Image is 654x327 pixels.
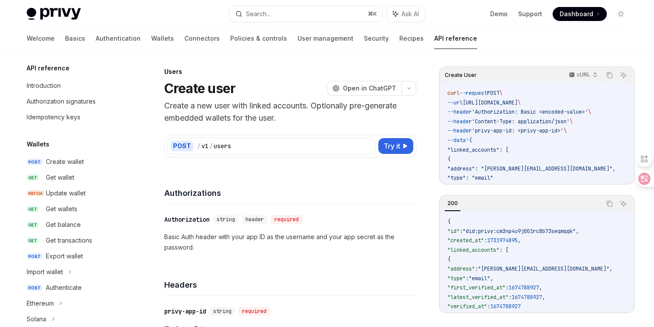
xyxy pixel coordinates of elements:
div: 200 [445,198,460,209]
div: users [214,142,231,150]
span: { [447,156,450,163]
span: , [542,294,545,301]
a: POSTExport wallet [20,248,131,264]
span: "linked_accounts" [447,247,499,254]
span: Dashboard [560,10,593,18]
span: Open in ChatGPT [343,84,396,93]
button: Copy the contents from the code block [604,70,615,81]
span: 1674788927 [490,303,521,310]
div: Create wallet [46,157,84,167]
span: "did:privy:cm3np4u9j001rc8b73seqmqqk" [463,228,576,235]
div: Get wallet [46,172,74,183]
span: \ [499,90,502,97]
img: light logo [27,8,81,20]
div: Authorization signatures [27,96,96,107]
span: \ [518,99,521,106]
span: { [447,218,450,225]
span: header [246,216,264,223]
a: User management [298,28,353,49]
span: POST [27,285,42,291]
span: Try it [384,141,400,151]
div: Authorization [164,215,210,224]
span: \ [588,108,591,115]
p: Basic Auth header with your app ID as the username and your app secret as the password. [164,232,416,253]
span: : [475,265,478,272]
span: --url [447,99,463,106]
button: Copy the contents from the code block [604,198,615,209]
a: Security [364,28,389,49]
span: 'Authorization: Basic <encoded-value>' [472,108,588,115]
span: 1674788927 [509,284,539,291]
span: --header [447,118,472,125]
a: Authentication [96,28,141,49]
div: required [271,215,302,224]
h4: Headers [164,279,416,291]
span: , [518,237,521,244]
a: Introduction [20,78,131,94]
a: Idempotency keys [20,109,131,125]
span: Create User [445,72,477,79]
span: POST [27,253,42,260]
a: Support [518,10,542,18]
span: GET [27,237,39,244]
div: Search... [246,9,270,19]
h1: Create user [164,80,236,96]
span: string [213,308,232,315]
a: POSTAuthenticate [20,280,131,296]
h4: Authorizations [164,187,416,199]
span: : [505,284,509,291]
div: Export wallet [46,251,83,261]
div: Get wallets [46,204,77,214]
a: GETGet transactions [20,233,131,248]
div: Get balance [46,219,81,230]
a: Connectors [184,28,220,49]
button: Toggle dark mode [614,7,628,21]
div: Idempotency keys [27,112,80,122]
a: Basics [65,28,85,49]
p: cURL [577,71,590,78]
h5: API reference [27,63,69,73]
span: 1674788927 [512,294,542,301]
div: POST [170,141,194,151]
p: Create a new user with linked accounts. Optionally pre-generate embedded wallets for the user. [164,100,416,124]
span: --data [447,137,466,144]
span: 1731974895 [487,237,518,244]
a: GETGet balance [20,217,131,233]
span: , [609,265,612,272]
span: "address" [447,265,475,272]
span: "[PERSON_NAME][EMAIL_ADDRESS][DOMAIN_NAME]" [478,265,609,272]
span: , [490,275,493,282]
div: Get transactions [46,235,92,246]
span: "created_at" [447,237,484,244]
span: \ [570,118,573,125]
div: privy-app-id [164,307,206,316]
a: API reference [434,28,477,49]
span: 'Content-Type: application/json' [472,118,570,125]
span: Ask AI [401,10,419,18]
span: ⌘ K [368,10,377,17]
span: curl [447,90,460,97]
span: '{ [466,137,472,144]
h5: Wallets [27,139,49,150]
span: "type" [447,275,466,282]
div: Ethereum [27,298,54,309]
span: GET [27,174,39,181]
a: Policies & controls [230,28,287,49]
span: [URL][DOMAIN_NAME] [463,99,518,106]
span: --header [447,127,472,134]
span: "verified_at" [447,303,487,310]
span: POST [487,90,499,97]
div: Users [164,67,416,76]
div: Update wallet [46,188,86,198]
button: Ask AI [618,198,629,209]
span: "id" [447,228,460,235]
a: PATCHUpdate wallet [20,185,131,201]
a: Authorization signatures [20,94,131,109]
div: Solana [27,314,46,324]
button: Ask AI [618,70,629,81]
span: "first_verified_at" [447,284,505,291]
span: : [460,228,463,235]
span: : [466,275,469,282]
span: "linked_accounts": [ [447,146,509,153]
div: Authenticate [46,282,82,293]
